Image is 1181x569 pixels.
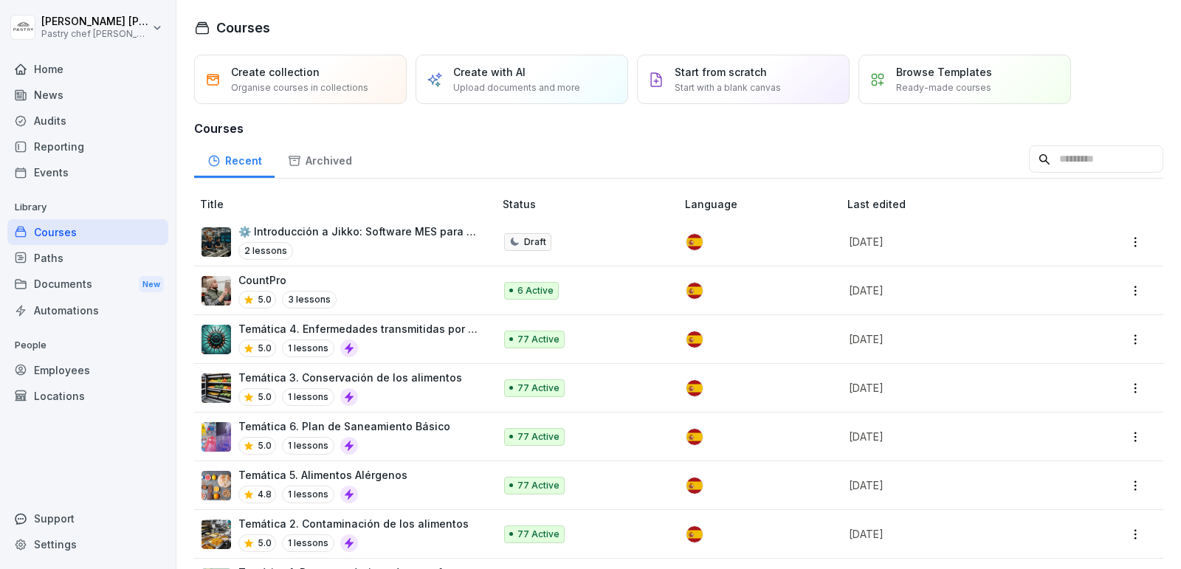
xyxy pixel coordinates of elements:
div: Support [7,506,168,531]
a: Settings [7,531,168,557]
img: es.svg [686,331,703,348]
p: Draft [524,235,546,249]
p: Temática 5. Alimentos Alérgenos [238,467,407,483]
p: 5.0 [258,293,272,306]
img: mhb727d105t9k4tb0y7eu9rv.png [202,422,231,452]
p: [DATE] [849,526,1065,542]
p: 2 lessons [238,242,293,260]
p: 77 Active [517,382,559,395]
p: 1 lessons [282,388,334,406]
a: Archived [275,140,365,178]
p: [DATE] [849,283,1065,298]
p: [DATE] [849,234,1065,249]
img: ir5hv6zvm3rp7veysq4ywyma.png [202,520,231,549]
p: 3 lessons [282,291,337,308]
p: Temática 3. Conservación de los alimentos [238,370,462,385]
p: People [7,334,168,357]
p: Pastry chef [PERSON_NAME] y Cocina gourmet [41,29,149,39]
p: CountPro [238,272,337,288]
a: Recent [194,140,275,178]
img: es.svg [686,380,703,396]
p: Create collection [231,64,320,80]
p: 1 lessons [282,486,334,503]
p: 5.0 [258,342,272,355]
img: ob1temx17qa248jtpkauy3pv.png [202,373,231,403]
p: Temática 6. Plan de Saneamiento Básico [238,418,450,434]
div: Documents [7,271,168,298]
p: 1 lessons [282,534,334,552]
p: Start with a blank canvas [675,81,781,94]
h1: Courses [216,18,270,38]
p: Last edited [847,196,1083,212]
p: 6 Active [517,284,554,297]
a: Automations [7,297,168,323]
p: Language [685,196,841,212]
a: Courses [7,219,168,245]
a: Audits [7,108,168,134]
p: 5.0 [258,439,272,452]
p: Create with AI [453,64,526,80]
p: [DATE] [849,477,1065,493]
p: 1 lessons [282,339,334,357]
a: Events [7,159,168,185]
p: Ready-made courses [896,81,991,94]
img: es.svg [686,283,703,299]
p: Temática 2. Contaminación de los alimentos [238,516,469,531]
a: Reporting [7,134,168,159]
p: [DATE] [849,429,1065,444]
p: Library [7,196,168,219]
p: ⚙️ Introducción a Jikko: Software MES para Producción [238,224,479,239]
img: frq77ysdix3y9as6qvhv4ihg.png [202,325,231,354]
p: Title [200,196,497,212]
p: 5.0 [258,537,272,550]
p: Upload documents and more [453,81,580,94]
p: [DATE] [849,331,1065,347]
a: Employees [7,357,168,383]
img: es.svg [686,477,703,494]
a: Paths [7,245,168,271]
p: [DATE] [849,380,1065,396]
p: Organise courses in collections [231,81,368,94]
p: 77 Active [517,333,559,346]
p: 1 lessons [282,437,334,455]
img: es.svg [686,234,703,250]
img: txp9jo0aqkvplb2936hgnpad.png [202,227,231,257]
div: New [139,276,164,293]
p: 77 Active [517,430,559,444]
img: nanuqyb3jmpxevmk16xmqivn.png [202,276,231,306]
img: wwf9md3iy1bon5x53p9kcas9.png [202,471,231,500]
p: 5.0 [258,390,272,404]
a: DocumentsNew [7,271,168,298]
p: Browse Templates [896,64,992,80]
p: 4.8 [258,488,272,501]
img: es.svg [686,429,703,445]
a: Locations [7,383,168,409]
p: Temática 4. Enfermedades transmitidas por alimentos ETA'S [238,321,479,337]
p: Start from scratch [675,64,767,80]
p: 77 Active [517,479,559,492]
h3: Courses [194,120,1163,137]
img: es.svg [686,526,703,542]
p: 77 Active [517,528,559,541]
p: [PERSON_NAME] [PERSON_NAME] [41,15,149,28]
a: News [7,82,168,108]
p: Status [503,196,679,212]
a: Home [7,56,168,82]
